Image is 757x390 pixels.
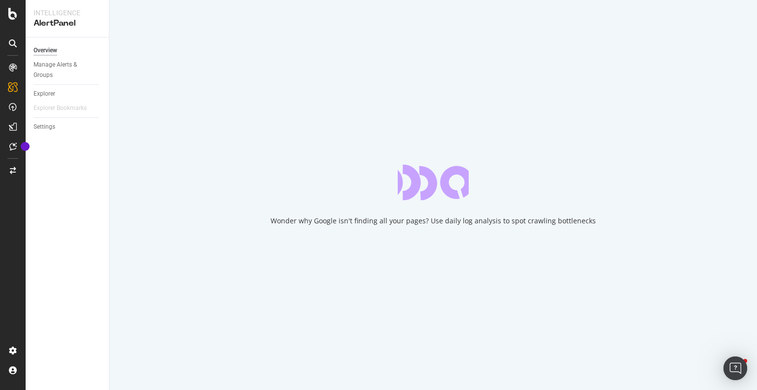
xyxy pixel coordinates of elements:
div: Tooltip anchor [21,142,30,151]
a: Explorer Bookmarks [34,103,97,113]
a: Settings [34,122,102,132]
a: Overview [34,45,102,56]
div: Overview [34,45,57,56]
div: animation [398,165,469,200]
div: AlertPanel [34,18,101,29]
div: Explorer [34,89,55,99]
div: Settings [34,122,55,132]
a: Manage Alerts & Groups [34,60,102,80]
a: Explorer [34,89,102,99]
div: Open Intercom Messenger [723,356,747,380]
div: Wonder why Google isn't finding all your pages? Use daily log analysis to spot crawling bottlenecks [271,216,596,226]
div: Manage Alerts & Groups [34,60,93,80]
div: Intelligence [34,8,101,18]
div: Explorer Bookmarks [34,103,87,113]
